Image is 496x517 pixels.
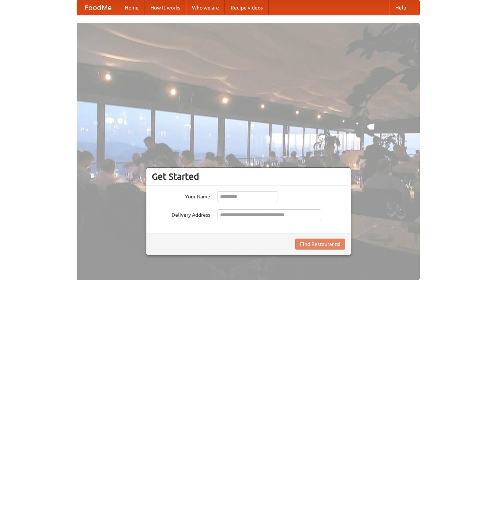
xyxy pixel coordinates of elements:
[152,209,210,218] label: Delivery Address
[295,239,345,250] button: Find Restaurants!
[225,0,269,15] a: Recipe videos
[77,0,119,15] a: FoodMe
[152,171,345,182] h3: Get Started
[186,0,225,15] a: Who we are
[145,0,186,15] a: How it works
[119,0,145,15] a: Home
[152,191,210,200] label: Your Name
[389,0,412,15] a: Help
